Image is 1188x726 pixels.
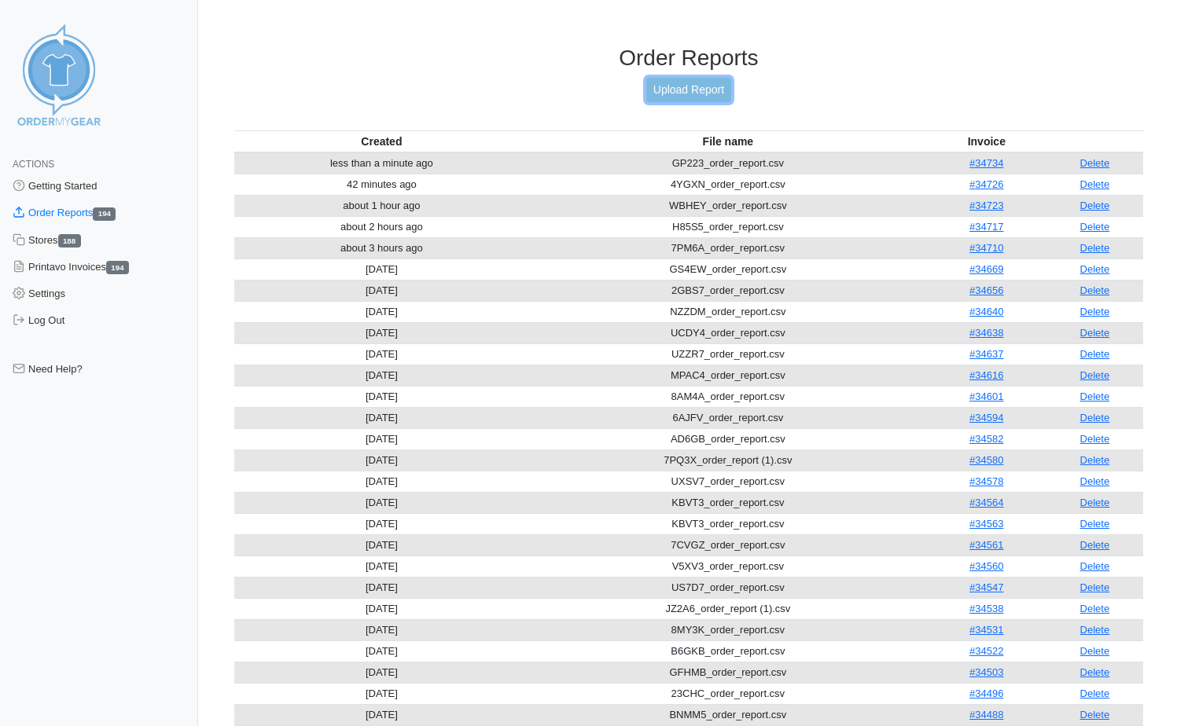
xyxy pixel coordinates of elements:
[1080,390,1110,402] a: Delete
[529,280,927,301] td: 2GBS7_order_report.csv
[234,555,529,577] td: [DATE]
[234,130,529,152] th: Created
[234,513,529,534] td: [DATE]
[969,687,1003,699] a: #34496
[234,598,529,619] td: [DATE]
[529,130,927,152] th: File name
[234,237,529,258] td: about 3 hours ago
[13,159,54,170] span: Actions
[234,258,529,280] td: [DATE]
[969,348,1003,360] a: #34637
[1080,327,1110,339] a: Delete
[529,216,927,237] td: H85S5_order_report.csv
[969,327,1003,339] a: #34638
[1080,624,1110,636] a: Delete
[529,322,927,343] td: UCDY4_order_report.csv
[234,449,529,471] td: [DATE]
[969,666,1003,678] a: #34503
[529,301,927,322] td: NZZDM_order_report.csv
[529,152,927,174] td: GP223_order_report.csv
[234,195,529,216] td: about 1 hour ago
[529,195,927,216] td: WBHEY_order_report.csv
[529,577,927,598] td: US7D7_order_report.csv
[234,45,1143,71] h3: Order Reports
[234,386,529,407] td: [DATE]
[234,704,529,725] td: [DATE]
[529,598,927,619] td: JZ2A6_order_report (1).csv
[1080,178,1110,190] a: Delete
[529,365,927,386] td: MPAC4_order_report.csv
[529,407,927,428] td: 6AJFV_order_report.csv
[529,662,927,683] td: GFHMB_order_report.csv
[529,258,927,280] td: GS4EW_order_report.csv
[93,207,116,221] span: 194
[969,645,1003,657] a: #34522
[969,178,1003,190] a: #34726
[529,428,927,449] td: AD6GB_order_report.csv
[234,174,529,195] td: 42 minutes ago
[1080,687,1110,699] a: Delete
[529,555,927,577] td: V5XV3_order_report.csv
[1080,666,1110,678] a: Delete
[969,518,1003,530] a: #34563
[234,683,529,704] td: [DATE]
[529,449,927,471] td: 7PQ3X_order_report (1).csv
[529,513,927,534] td: KBVT3_order_report.csv
[969,242,1003,254] a: #34710
[234,662,529,683] td: [DATE]
[234,152,529,174] td: less than a minute ago
[234,322,529,343] td: [DATE]
[1080,539,1110,551] a: Delete
[1080,348,1110,360] a: Delete
[1080,157,1110,169] a: Delete
[1080,475,1110,487] a: Delete
[234,577,529,598] td: [DATE]
[1080,581,1110,593] a: Delete
[234,534,529,555] td: [DATE]
[529,640,927,662] td: B6GKB_order_report.csv
[1080,497,1110,508] a: Delete
[969,221,1003,233] a: #34717
[529,619,927,640] td: 8MY3K_order_report.csv
[969,284,1003,296] a: #34656
[1080,454,1110,466] a: Delete
[969,454,1003,466] a: #34580
[969,157,1003,169] a: #34734
[969,369,1003,381] a: #34616
[234,365,529,386] td: [DATE]
[1080,412,1110,423] a: Delete
[234,216,529,237] td: about 2 hours ago
[529,492,927,513] td: KBVT3_order_report.csv
[969,306,1003,317] a: #34640
[234,471,529,492] td: [DATE]
[1080,284,1110,296] a: Delete
[969,581,1003,593] a: #34547
[1080,560,1110,572] a: Delete
[529,704,927,725] td: BNMM5_order_report.csv
[969,497,1003,508] a: #34564
[58,234,81,247] span: 188
[1080,221,1110,233] a: Delete
[529,534,927,555] td: 7CVGZ_order_report.csv
[1080,242,1110,254] a: Delete
[969,603,1003,614] a: #34538
[969,390,1003,402] a: #34601
[1080,709,1110,720] a: Delete
[1080,306,1110,317] a: Delete
[529,683,927,704] td: 23CHC_order_report.csv
[1080,603,1110,614] a: Delete
[927,130,1046,152] th: Invoice
[234,619,529,640] td: [DATE]
[234,407,529,428] td: [DATE]
[1080,263,1110,275] a: Delete
[1080,433,1110,445] a: Delete
[234,428,529,449] td: [DATE]
[529,343,927,365] td: UZZR7_order_report.csv
[234,343,529,365] td: [DATE]
[1080,369,1110,381] a: Delete
[234,640,529,662] td: [DATE]
[529,386,927,407] td: 8AM4A_order_report.csv
[234,280,529,301] td: [DATE]
[969,263,1003,275] a: #34669
[1080,200,1110,211] a: Delete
